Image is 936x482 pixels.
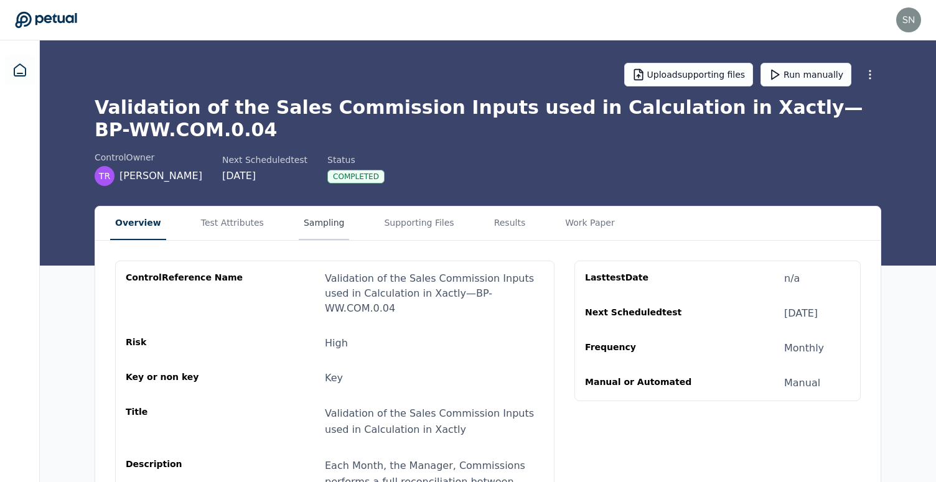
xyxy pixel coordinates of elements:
[15,11,77,29] a: Go to Dashboard
[379,206,459,240] button: Supporting Files
[95,96,881,141] h1: Validation of the Sales Commission Inputs used in Calculation in Xactly — BP-WW.COM.0.04
[784,306,818,321] div: [DATE]
[325,336,348,351] div: High
[784,271,800,286] div: n/a
[126,371,245,386] div: Key or non key
[859,63,881,86] button: More Options
[126,406,245,438] div: Title
[222,154,307,166] div: Next Scheduled test
[222,169,307,183] div: [DATE]
[95,151,202,164] div: control Owner
[119,169,202,183] span: [PERSON_NAME]
[126,336,245,351] div: Risk
[99,170,110,182] span: TR
[585,271,704,286] div: Last test Date
[896,7,921,32] img: snir@petual.ai
[299,206,350,240] button: Sampling
[560,206,620,240] button: Work Paper
[325,371,343,386] div: Key
[327,170,385,183] div: Completed
[585,306,704,321] div: Next Scheduled test
[126,271,245,316] div: control Reference Name
[325,407,534,435] span: Validation of the Sales Commission Inputs used in Calculation in Xactly
[196,206,269,240] button: Test Attributes
[585,376,704,391] div: Manual or Automated
[585,341,704,356] div: Frequency
[325,271,544,316] div: Validation of the Sales Commission Inputs used in Calculation in Xactly — BP-WW.COM.0.04
[5,55,35,85] a: Dashboard
[784,341,824,356] div: Monthly
[624,63,754,86] button: Uploadsupporting files
[784,376,820,391] div: Manual
[489,206,531,240] button: Results
[110,206,166,240] button: Overview
[760,63,851,86] button: Run manually
[327,154,385,166] div: Status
